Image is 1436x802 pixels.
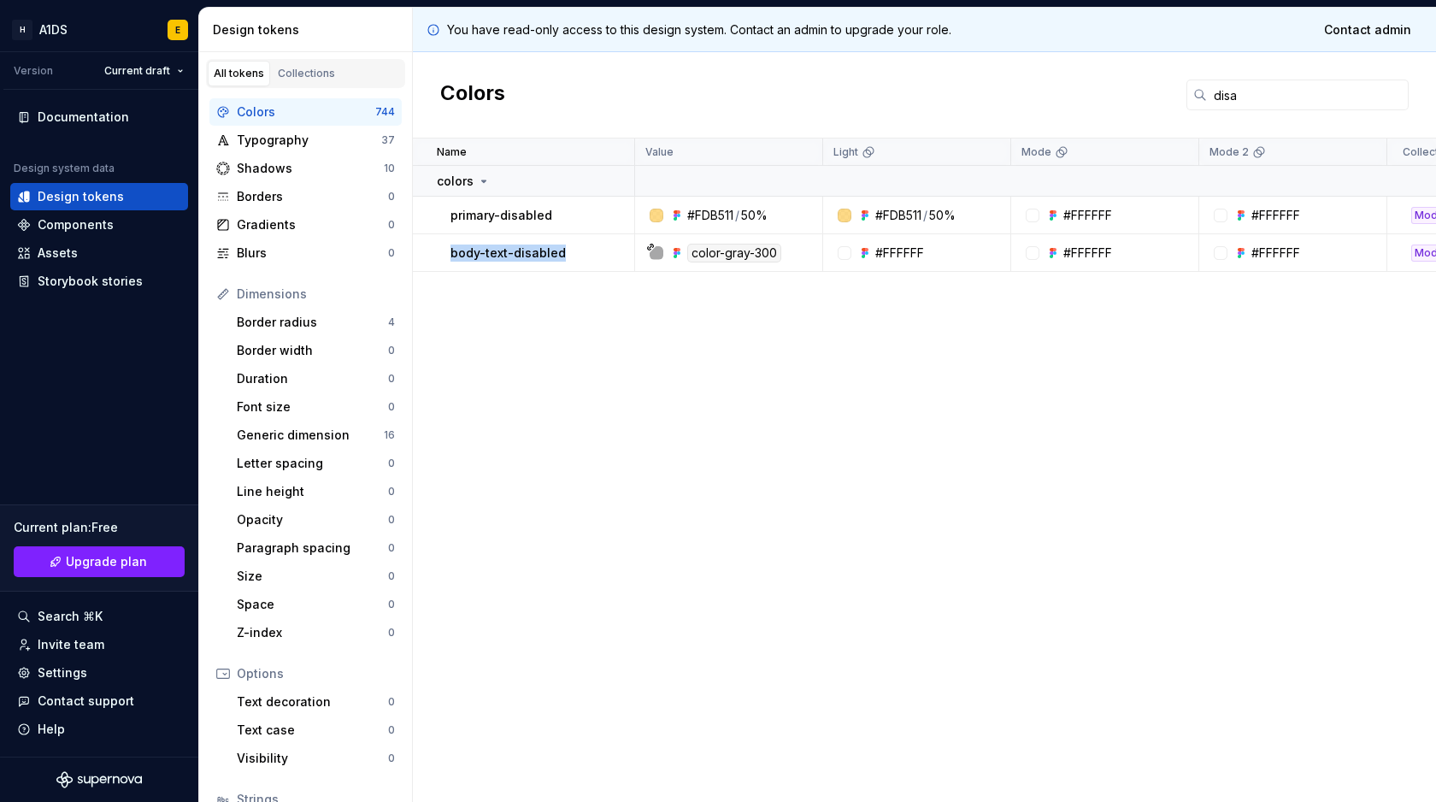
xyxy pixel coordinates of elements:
div: Blurs [237,245,388,262]
div: Storybook stories [38,273,143,290]
div: A1DS [39,21,68,38]
p: Value [645,145,674,159]
a: Opacity0 [230,506,402,534]
span: Current draft [104,64,170,78]
a: Colors744 [209,98,402,126]
div: Duration [237,370,388,387]
div: 0 [388,598,395,611]
p: Mode [1021,145,1051,159]
div: color-gray-300 [687,244,781,262]
div: Design tokens [38,188,124,205]
div: Options [237,665,395,682]
a: Assets [10,239,188,267]
div: #FFFFFF [1063,207,1112,224]
div: Gradients [237,216,388,233]
div: 0 [388,457,395,470]
button: Contact support [10,687,188,715]
div: Borders [237,188,388,205]
a: Gradients0 [209,211,402,239]
a: Generic dimension16 [230,422,402,449]
div: Line height [237,483,388,500]
span: Contact admin [1324,21,1411,38]
a: Text case0 [230,716,402,744]
div: 50% [929,207,956,224]
p: Name [437,145,467,159]
div: 0 [388,626,395,640]
a: Contact admin [1313,15,1422,45]
a: Line height0 [230,478,402,505]
div: 0 [388,190,395,203]
div: Search ⌘K [38,608,103,625]
button: Current draft [97,59,191,83]
div: / [923,207,927,224]
div: 10 [384,162,395,175]
a: Shadows10 [209,155,402,182]
a: Storybook stories [10,268,188,295]
p: body-text-disabled [450,245,566,262]
div: Letter spacing [237,455,388,472]
p: colors [437,173,474,190]
div: Text decoration [237,693,388,711]
a: Components [10,211,188,239]
svg: Supernova Logo [56,771,142,788]
div: 50% [741,207,768,224]
div: Colors [237,103,375,121]
div: Design tokens [213,21,405,38]
div: Current plan : Free [14,519,185,536]
div: 16 [384,428,395,442]
a: Design tokens [10,183,188,210]
div: 37 [381,133,395,147]
a: Text decoration0 [230,688,402,716]
div: #FFFFFF [875,245,924,262]
a: Size0 [230,563,402,590]
p: You have read-only access to this design system. Contact an admin to upgrade your role. [447,21,951,38]
div: Settings [38,664,87,681]
div: Space [237,596,388,613]
div: H [12,20,32,40]
div: Font size [237,398,388,416]
div: 0 [388,569,395,583]
button: Help [10,716,188,743]
a: Invite team [10,631,188,658]
div: 0 [388,752,395,765]
div: #FDB511 [875,207,921,224]
div: 0 [388,400,395,414]
p: Mode 2 [1209,145,1249,159]
h2: Colors [440,80,505,110]
div: 0 [388,246,395,260]
div: 0 [388,723,395,737]
div: 0 [388,485,395,498]
div: Collections [278,67,335,80]
a: Borders0 [209,183,402,210]
a: Border radius4 [230,309,402,336]
div: 0 [388,218,395,232]
div: Size [237,568,388,585]
div: Dimensions [237,286,395,303]
div: Generic dimension [237,427,384,444]
a: Typography37 [209,127,402,154]
button: HA1DSE [3,11,195,48]
div: #FFFFFF [1063,245,1112,262]
a: Blurs0 [209,239,402,267]
div: #FFFFFF [1251,245,1300,262]
div: 0 [388,344,395,357]
span: Upgrade plan [66,553,147,570]
div: 0 [388,513,395,527]
div: All tokens [214,67,264,80]
div: Documentation [38,109,129,126]
div: Opacity [237,511,388,528]
div: Visibility [237,750,388,767]
a: Paragraph spacing0 [230,534,402,562]
div: Border width [237,342,388,359]
div: #FDB511 [687,207,733,224]
div: Paragraph spacing [237,540,388,557]
a: Visibility0 [230,745,402,772]
a: Border width0 [230,337,402,364]
a: Settings [10,659,188,687]
div: / [735,207,739,224]
div: Assets [38,245,78,262]
a: Font size0 [230,393,402,421]
input: Search in tokens... [1207,80,1409,110]
div: Border radius [237,314,388,331]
